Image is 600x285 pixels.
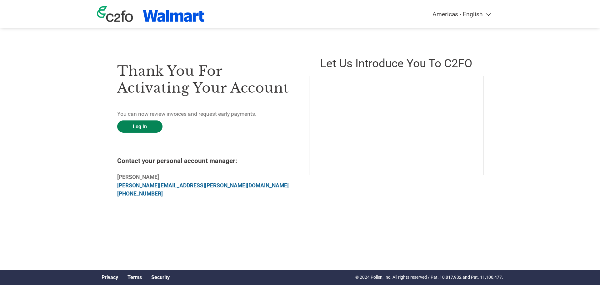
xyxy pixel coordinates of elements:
[309,57,483,70] h2: Let us introduce you to C2FO
[117,174,159,180] b: [PERSON_NAME]
[117,157,291,165] h4: Contact your personal account manager:
[143,10,204,22] img: Walmart
[102,274,118,280] a: Privacy
[127,274,142,280] a: Terms
[151,274,170,280] a: Security
[117,110,291,118] p: You can now review invoices and request early payments.
[309,76,483,175] iframe: C2FO Introduction Video
[117,182,289,189] a: [PERSON_NAME][EMAIL_ADDRESS][PERSON_NAME][DOMAIN_NAME]
[117,120,162,133] a: Log In
[97,6,133,22] img: c2fo logo
[117,191,163,197] a: [PHONE_NUMBER]
[355,274,503,281] p: © 2024 Pollen, Inc. All rights reserved / Pat. 10,817,932 and Pat. 11,100,477.
[117,63,291,96] h3: Thank you for activating your account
